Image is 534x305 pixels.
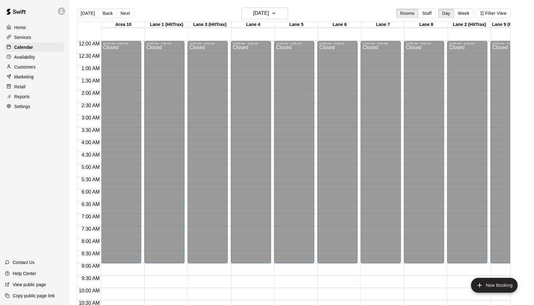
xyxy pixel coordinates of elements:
[80,152,101,157] span: 4:30 AM
[145,22,188,28] div: Lane 1 (HitTrax)
[14,94,30,100] p: Reports
[449,42,485,45] div: 12:00 AM – 9:00 AM
[231,22,275,28] div: Lane 4
[404,41,444,263] div: 12:00 AM – 9:00 AM: Closed
[318,22,361,28] div: Lane 6
[146,45,183,265] div: Closed
[80,276,101,281] span: 9:30 AM
[274,41,314,263] div: 12:00 AM – 9:00 AM: Closed
[14,84,26,90] p: Retail
[319,42,356,45] div: 12:00 AM – 9:00 AM
[14,103,30,110] p: Settings
[253,9,269,18] h6: [DATE]
[80,66,101,71] span: 1:00 AM
[361,41,401,263] div: 12:00 AM – 9:00 AM: Closed
[406,45,442,265] div: Closed
[188,22,231,28] div: Lane 3 (HitTrax)
[275,22,318,28] div: Lane 5
[5,23,65,32] a: Home
[471,278,518,293] button: add
[492,45,529,265] div: Closed
[406,42,442,45] div: 12:00 AM – 9:00 AM
[13,270,36,277] p: Help Center
[13,259,35,265] p: Contact Us
[490,41,531,263] div: 12:00 AM – 9:00 AM: Closed
[276,42,312,45] div: 12:00 AM – 9:00 AM
[80,127,101,133] span: 3:30 AM
[317,41,358,263] div: 12:00 AM – 9:00 AM: Closed
[101,41,141,263] div: 12:00 AM – 9:00 AM: Closed
[14,24,26,31] p: Home
[80,189,101,194] span: 6:00 AM
[5,82,65,91] a: Retail
[80,239,101,244] span: 8:00 AM
[77,41,101,46] span: 12:00 AM
[448,22,491,28] div: Lane 2 (HitTrax)
[80,103,101,108] span: 2:30 AM
[476,9,511,18] button: Filter View
[14,34,31,40] p: Services
[5,52,65,62] a: Availability
[319,45,356,265] div: Closed
[438,9,454,18] button: Day
[362,42,399,45] div: 12:00 AM – 9:00 AM
[14,64,36,70] p: Customers
[80,177,101,182] span: 5:30 AM
[361,22,405,28] div: Lane 7
[80,214,101,219] span: 7:00 AM
[5,92,65,101] a: Reports
[233,45,269,265] div: Closed
[80,115,101,120] span: 3:00 AM
[14,44,33,50] p: Calendar
[188,41,228,263] div: 12:00 AM – 9:00 AM: Closed
[454,9,473,18] button: Week
[77,9,99,18] button: [DATE]
[77,53,101,59] span: 12:30 AM
[80,202,101,207] span: 6:30 AM
[103,42,139,45] div: 12:00 AM – 9:00 AM
[99,9,117,18] button: Back
[233,42,269,45] div: 12:00 AM – 9:00 AM
[80,226,101,232] span: 7:30 AM
[418,9,436,18] button: Staff
[80,78,101,83] span: 1:30 AM
[5,72,65,81] a: Marketing
[447,41,487,263] div: 12:00 AM – 9:00 AM: Closed
[5,33,65,42] a: Services
[449,45,485,265] div: Closed
[80,165,101,170] span: 5:00 AM
[5,62,65,72] a: Customers
[102,22,145,28] div: Area 10
[276,45,312,265] div: Closed
[405,22,448,28] div: Lane 8
[80,251,101,256] span: 8:30 AM
[14,54,35,60] p: Availability
[242,7,288,19] button: [DATE]
[13,282,46,288] p: View public page
[231,41,271,263] div: 12:00 AM – 9:00 AM: Closed
[5,102,65,111] a: Settings
[117,9,134,18] button: Next
[77,288,101,293] span: 10:00 AM
[5,43,65,52] a: Calendar
[396,9,418,18] button: Rooms
[13,293,55,299] p: Copy public page link
[144,41,184,263] div: 12:00 AM – 9:00 AM: Closed
[362,45,399,265] div: Closed
[14,74,34,80] p: Marketing
[80,140,101,145] span: 4:00 AM
[80,263,101,269] span: 9:00 AM
[103,45,139,265] div: Closed
[189,42,226,45] div: 12:00 AM – 9:00 AM
[80,90,101,96] span: 2:00 AM
[189,45,226,265] div: Closed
